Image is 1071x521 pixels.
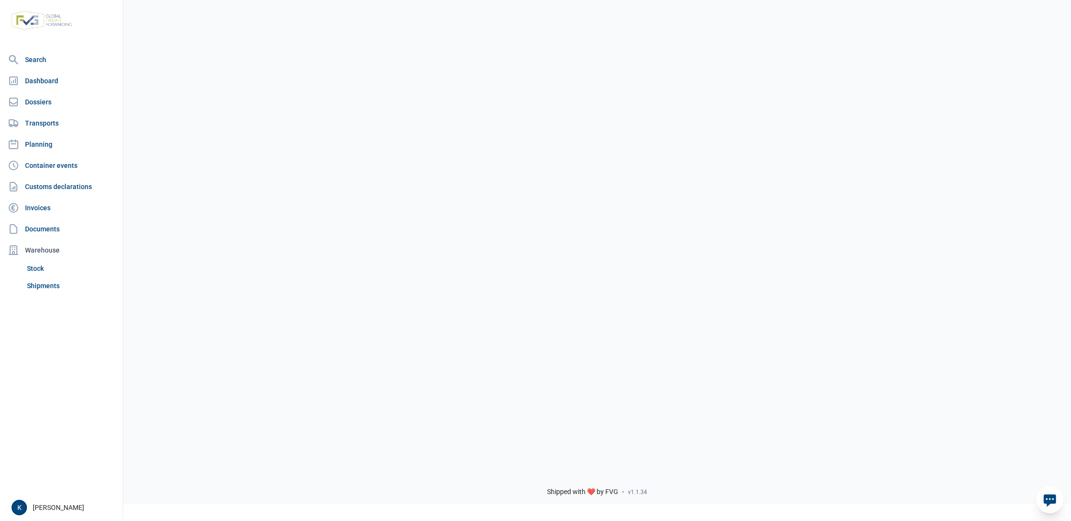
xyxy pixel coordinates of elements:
[628,488,647,496] span: v1.1.34
[547,488,618,496] span: Shipped with ❤️ by FVG
[23,260,119,277] a: Stock
[4,177,119,196] a: Customs declarations
[12,500,27,515] button: K
[8,7,76,34] img: FVG - Global freight forwarding
[4,135,119,154] a: Planning
[4,50,119,69] a: Search
[23,277,119,294] a: Shipments
[12,500,117,515] div: [PERSON_NAME]
[4,241,119,260] div: Warehouse
[4,92,119,112] a: Dossiers
[4,198,119,217] a: Invoices
[4,156,119,175] a: Container events
[4,219,119,239] a: Documents
[4,114,119,133] a: Transports
[622,488,624,496] span: -
[4,71,119,90] a: Dashboard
